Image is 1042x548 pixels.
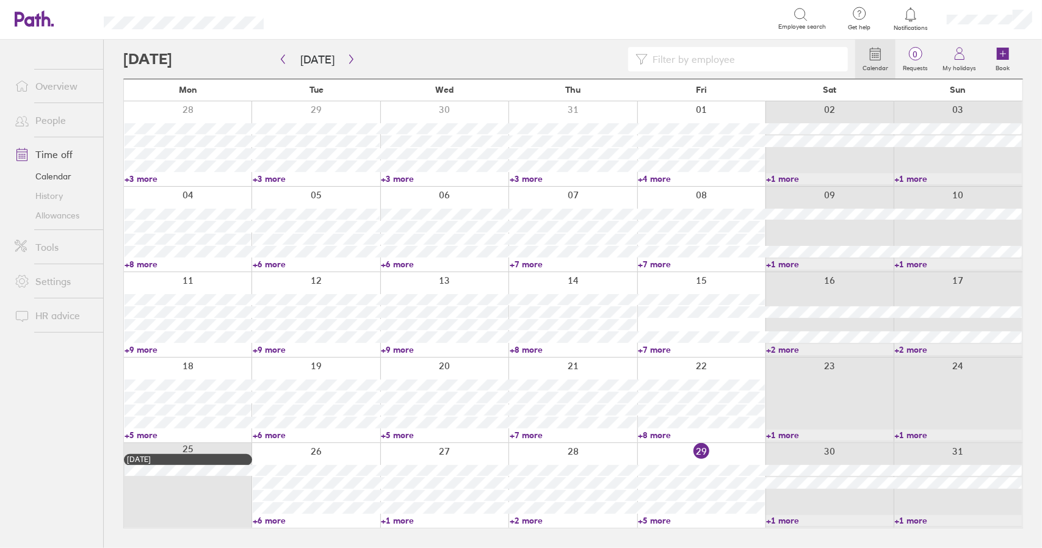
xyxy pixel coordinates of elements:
[638,515,765,526] a: +5 more
[855,40,895,79] a: Calendar
[5,186,103,206] a: History
[381,344,508,355] a: +9 more
[125,173,251,184] a: +3 more
[510,430,637,441] a: +7 more
[855,61,895,72] label: Calendar
[253,430,380,441] a: +6 more
[125,344,251,355] a: +9 more
[253,515,380,526] a: +6 more
[5,167,103,186] a: Calendar
[895,430,1022,441] a: +1 more
[895,259,1022,270] a: +1 more
[766,430,893,441] a: +1 more
[253,259,380,270] a: +6 more
[891,6,931,32] a: Notifications
[565,85,581,95] span: Thu
[648,48,841,71] input: Filter by employee
[638,430,765,441] a: +8 more
[5,142,103,167] a: Time off
[381,259,508,270] a: +6 more
[5,74,103,98] a: Overview
[638,344,765,355] a: +7 more
[436,85,454,95] span: Wed
[5,235,103,259] a: Tools
[381,430,508,441] a: +5 more
[823,85,836,95] span: Sat
[950,85,966,95] span: Sun
[638,173,765,184] a: +4 more
[935,40,983,79] a: My holidays
[895,344,1022,355] a: +2 more
[766,259,893,270] a: +1 more
[895,515,1022,526] a: +1 more
[839,24,879,31] span: Get help
[5,269,103,294] a: Settings
[5,303,103,328] a: HR advice
[766,515,893,526] a: +1 more
[983,40,1022,79] a: Book
[766,344,893,355] a: +2 more
[510,259,637,270] a: +7 more
[989,61,1018,72] label: Book
[895,40,935,79] a: 0Requests
[381,515,508,526] a: +1 more
[766,173,893,184] a: +1 more
[125,259,251,270] a: +8 more
[510,515,637,526] a: +2 more
[895,61,935,72] label: Requests
[891,24,931,32] span: Notifications
[381,173,508,184] a: +3 more
[895,49,935,59] span: 0
[510,173,637,184] a: +3 more
[935,61,983,72] label: My holidays
[179,85,197,95] span: Mon
[510,344,637,355] a: +8 more
[297,13,328,24] div: Search
[5,206,103,225] a: Allowances
[309,85,324,95] span: Tue
[895,173,1022,184] a: +1 more
[253,173,380,184] a: +3 more
[125,430,251,441] a: +5 more
[638,259,765,270] a: +7 more
[696,85,707,95] span: Fri
[291,49,344,70] button: [DATE]
[253,344,380,355] a: +9 more
[778,23,826,31] span: Employee search
[5,108,103,132] a: People
[127,455,249,464] div: [DATE]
